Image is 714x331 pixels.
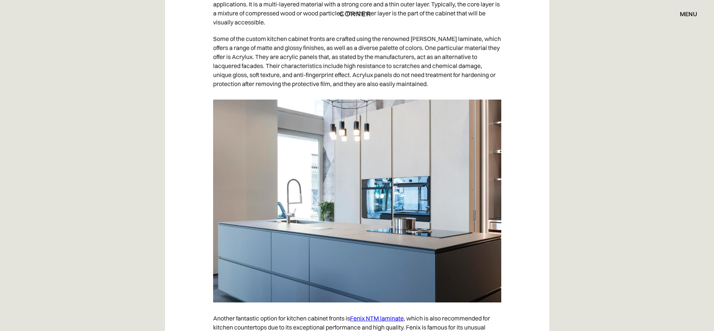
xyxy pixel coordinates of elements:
[672,8,697,20] div: menu
[213,30,501,92] p: Some of the custom kitchen cabinet fronts are crafted using the renowned [PERSON_NAME] laminate, ...
[350,314,404,322] a: Fenix NTM laminate
[680,11,697,17] div: menu
[332,9,382,19] a: home
[213,100,501,302] img: Base cabinets and countertop made of Fenix laminate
